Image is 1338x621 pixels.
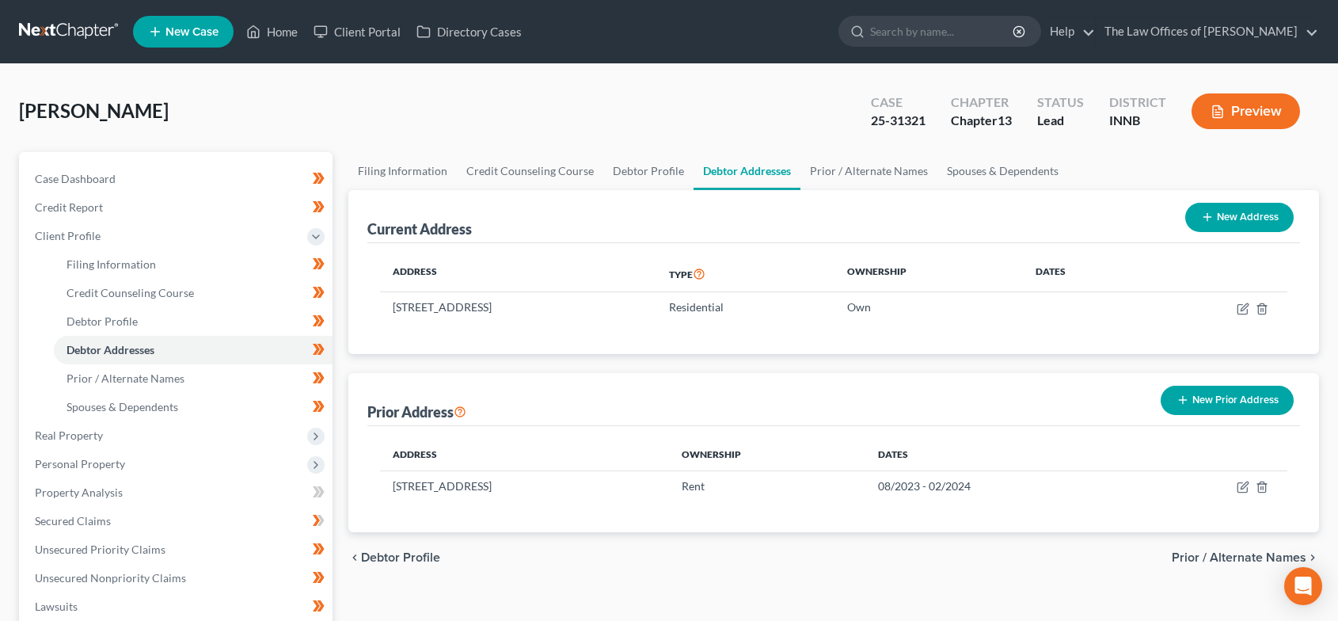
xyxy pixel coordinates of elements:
[871,93,926,112] div: Case
[22,592,333,621] a: Lawsuits
[35,200,103,214] span: Credit Report
[54,336,333,364] a: Debtor Addresses
[35,571,186,585] span: Unsecured Nonpriority Claims
[865,439,1140,471] th: Dates
[457,152,603,190] a: Credit Counseling Course
[380,256,657,292] th: Address
[1097,17,1318,46] a: The Law Offices of [PERSON_NAME]
[35,514,111,528] span: Secured Claims
[367,219,472,238] div: Current Address
[67,400,178,413] span: Spouses & Dependents
[669,439,866,471] th: Ownership
[380,292,657,322] td: [STREET_ADDRESS]
[54,250,333,279] a: Filing Information
[67,371,184,385] span: Prior / Alternate Names
[54,307,333,336] a: Debtor Profile
[238,17,306,46] a: Home
[1109,93,1166,112] div: District
[22,535,333,564] a: Unsecured Priority Claims
[348,551,440,564] button: chevron_left Debtor Profile
[1306,551,1319,564] i: chevron_right
[870,17,1015,46] input: Search by name...
[1172,551,1306,564] span: Prior / Alternate Names
[306,17,409,46] a: Client Portal
[834,256,1023,292] th: Ownership
[1023,256,1146,292] th: Dates
[35,486,123,499] span: Property Analysis
[67,257,156,271] span: Filing Information
[409,17,530,46] a: Directory Cases
[348,152,457,190] a: Filing Information
[67,286,194,299] span: Credit Counseling Course
[865,471,1140,501] td: 08/2023 - 02/2024
[54,393,333,421] a: Spouses & Dependents
[998,112,1012,128] span: 13
[361,551,440,564] span: Debtor Profile
[1037,93,1084,112] div: Status
[380,471,669,501] td: [STREET_ADDRESS]
[1284,567,1322,605] div: Open Intercom Messenger
[348,551,361,564] i: chevron_left
[951,93,1012,112] div: Chapter
[54,279,333,307] a: Credit Counseling Course
[35,457,125,471] span: Personal Property
[367,402,466,421] div: Prior Address
[22,507,333,535] a: Secured Claims
[1109,112,1166,130] div: INNB
[35,600,78,613] span: Lawsuits
[937,152,1068,190] a: Spouses & Dependents
[1192,93,1300,129] button: Preview
[35,229,101,242] span: Client Profile
[35,543,165,556] span: Unsecured Priority Claims
[871,112,926,130] div: 25-31321
[669,471,866,501] td: Rent
[19,99,169,122] span: [PERSON_NAME]
[1172,551,1319,564] button: Prior / Alternate Names chevron_right
[1185,203,1294,232] button: New Address
[67,314,138,328] span: Debtor Profile
[951,112,1012,130] div: Chapter
[694,152,800,190] a: Debtor Addresses
[22,478,333,507] a: Property Analysis
[656,292,834,322] td: Residential
[22,564,333,592] a: Unsecured Nonpriority Claims
[1161,386,1294,415] button: New Prior Address
[1042,17,1095,46] a: Help
[35,429,103,442] span: Real Property
[834,292,1023,322] td: Own
[656,256,834,292] th: Type
[800,152,937,190] a: Prior / Alternate Names
[1037,112,1084,130] div: Lead
[22,193,333,222] a: Credit Report
[165,26,219,38] span: New Case
[380,439,669,471] th: Address
[35,172,116,185] span: Case Dashboard
[22,165,333,193] a: Case Dashboard
[54,364,333,393] a: Prior / Alternate Names
[67,343,154,356] span: Debtor Addresses
[603,152,694,190] a: Debtor Profile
